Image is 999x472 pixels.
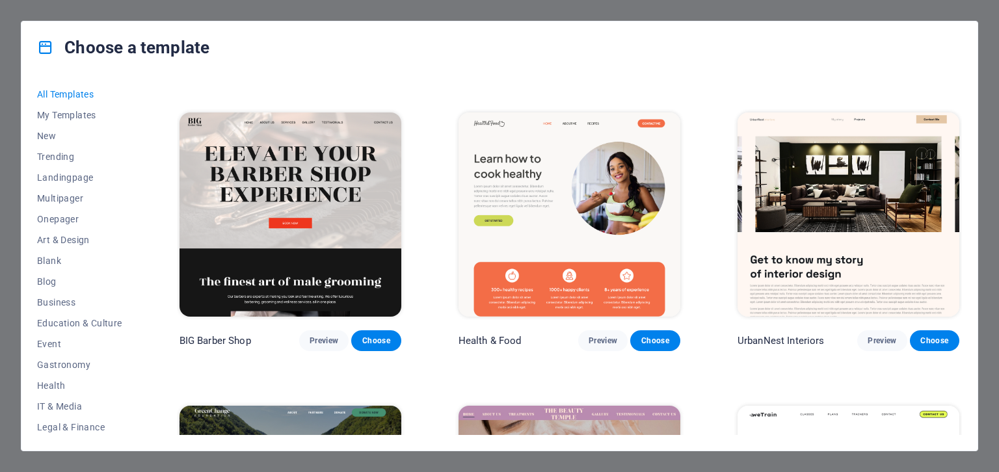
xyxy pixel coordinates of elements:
button: Landingpage [37,167,122,188]
button: Event [37,334,122,354]
span: Health [37,380,122,391]
span: New [37,131,122,141]
button: Blog [37,271,122,292]
span: Legal & Finance [37,422,122,432]
span: Education & Culture [37,318,122,328]
button: Art & Design [37,229,122,250]
p: BIG Barber Shop [180,334,251,347]
button: Blank [37,250,122,271]
p: Health & Food [459,334,522,347]
span: Blank [37,256,122,266]
button: IT & Media [37,396,122,417]
h4: Choose a template [37,37,209,58]
p: UrbanNest Interiors [738,334,825,347]
button: Preview [578,330,628,351]
img: UrbanNest Interiors [738,112,959,317]
img: Health & Food [459,112,680,317]
button: Choose [630,330,680,351]
span: Choose [920,335,949,346]
button: Trending [37,146,122,167]
span: Preview [868,335,896,346]
span: Preview [310,335,338,346]
button: All Templates [37,84,122,105]
span: Landingpage [37,172,122,183]
span: My Templates [37,110,122,120]
span: Event [37,339,122,349]
button: Gastronomy [37,354,122,375]
span: Blog [37,276,122,287]
button: Choose [910,330,959,351]
button: Preview [857,330,907,351]
span: Trending [37,151,122,162]
span: Choose [641,335,669,346]
button: Choose [351,330,401,351]
button: My Templates [37,105,122,125]
span: IT & Media [37,401,122,412]
span: All Templates [37,89,122,99]
button: Education & Culture [37,313,122,334]
button: New [37,125,122,146]
button: Business [37,292,122,313]
button: Multipager [37,188,122,209]
span: Art & Design [37,235,122,245]
button: Legal & Finance [37,417,122,438]
button: Preview [299,330,349,351]
span: Gastronomy [37,360,122,370]
button: Onepager [37,209,122,229]
span: Preview [589,335,617,346]
img: BIG Barber Shop [180,112,401,317]
span: Onepager [37,214,122,224]
span: Choose [362,335,390,346]
button: Health [37,375,122,396]
span: Multipager [37,193,122,203]
span: Business [37,297,122,308]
